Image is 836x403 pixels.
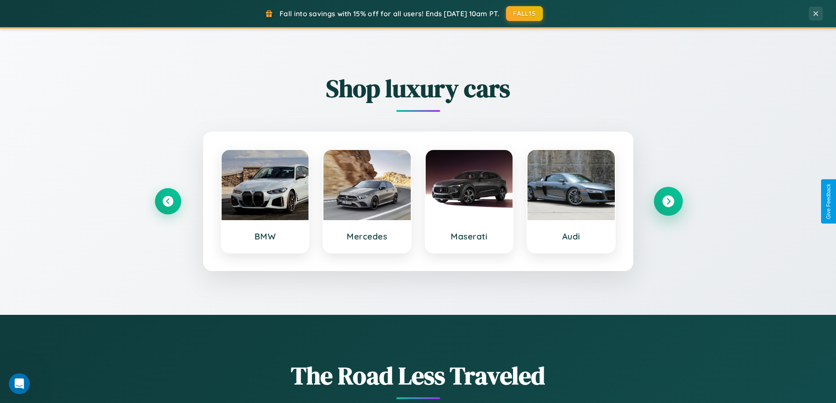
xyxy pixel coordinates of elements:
[9,373,30,394] iframe: Intercom live chat
[825,184,832,219] div: Give Feedback
[332,231,402,242] h3: Mercedes
[434,231,504,242] h3: Maserati
[155,359,682,392] h1: The Road Less Traveled
[280,9,499,18] span: Fall into savings with 15% off for all users! Ends [DATE] 10am PT.
[155,71,682,105] h2: Shop luxury cars
[506,6,543,21] button: FALL15
[230,231,300,242] h3: BMW
[536,231,606,242] h3: Audi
